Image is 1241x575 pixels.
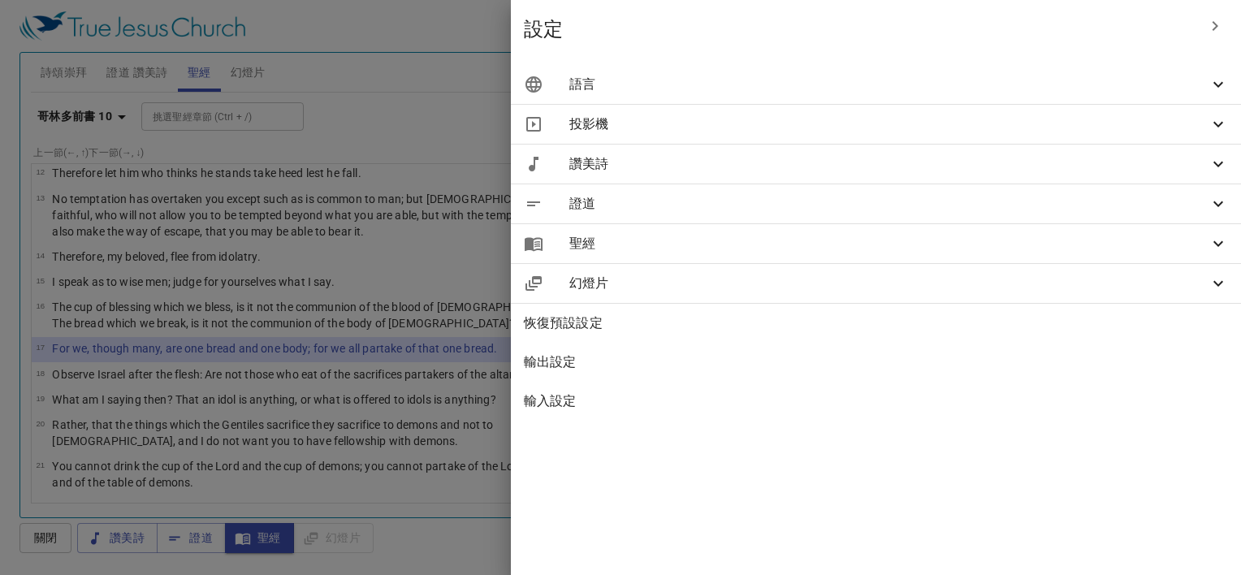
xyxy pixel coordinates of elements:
[511,105,1241,144] div: 投影機
[569,115,1209,134] span: 投影機
[511,382,1241,421] div: 輸入設定
[511,343,1241,382] div: 輸出設定
[569,274,1209,293] span: 幻燈片
[511,224,1241,263] div: 聖經
[511,65,1241,104] div: 語言
[511,145,1241,184] div: 讚美詩
[524,313,1228,333] span: 恢復預設設定
[524,16,1196,42] span: 設定
[511,304,1241,343] div: 恢復預設設定
[569,154,1209,174] span: 讚美詩
[511,184,1241,223] div: 證道
[569,194,1209,214] span: 證道
[511,264,1241,303] div: 幻燈片
[524,352,1228,372] span: 輸出設定
[524,391,1228,411] span: 輸入設定
[569,75,1209,94] span: 語言
[569,234,1209,253] span: 聖經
